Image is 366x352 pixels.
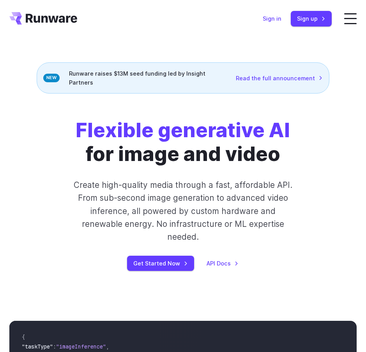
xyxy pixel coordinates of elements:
div: Runware raises $13M seed funding led by Insight Partners [37,62,329,94]
span: { [22,334,25,341]
span: : [53,343,56,350]
span: "imageInference" [56,343,106,350]
a: Go to / [9,12,77,25]
a: Sign in [263,14,281,23]
h1: for image and video [76,119,290,166]
strong: Flexible generative AI [76,118,290,142]
a: Read the full announcement [236,74,323,83]
a: Get Started Now [127,256,194,271]
span: , [106,343,109,350]
span: "taskType" [22,343,53,350]
p: Create high-quality media through a fast, affordable API. From sub-second image generation to adv... [72,179,294,243]
a: API Docs [207,259,239,268]
a: Sign up [291,11,332,26]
